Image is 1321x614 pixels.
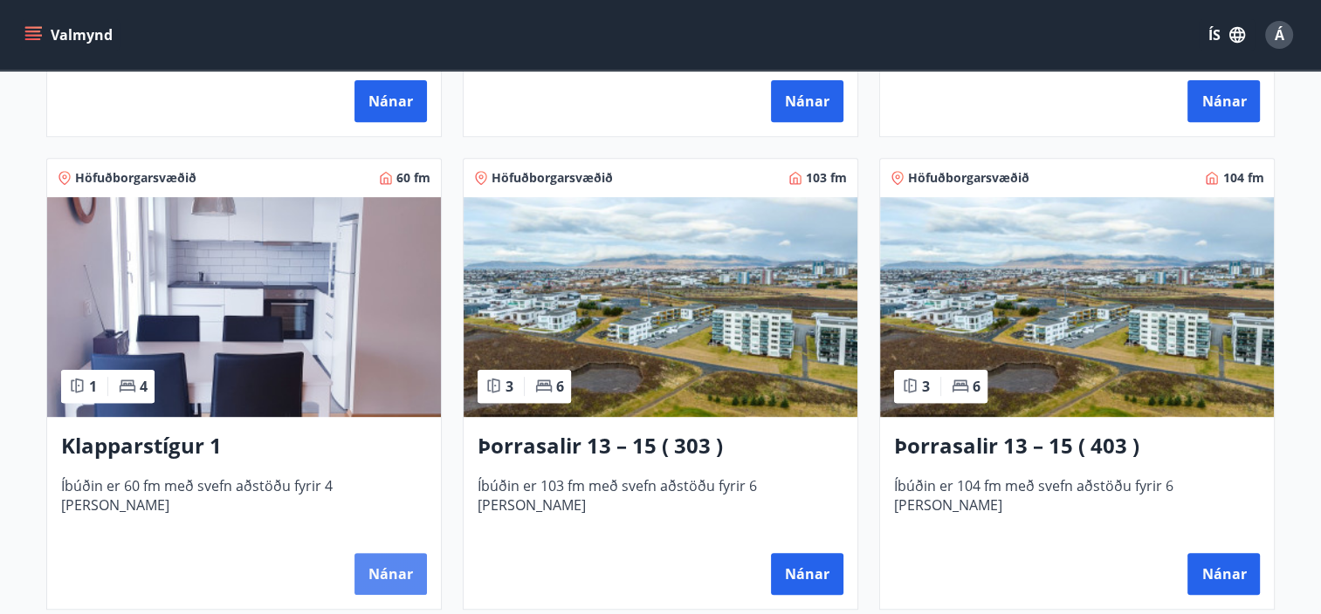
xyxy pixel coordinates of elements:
[1187,553,1260,595] button: Nánar
[506,377,513,396] span: 3
[1187,80,1260,122] button: Nánar
[973,377,980,396] span: 6
[1199,19,1255,51] button: ÍS
[464,197,857,417] img: Paella dish
[478,431,843,462] h3: Þorrasalir 13 – 15 ( 303 )
[1275,25,1284,44] span: Á
[771,80,843,122] button: Nánar
[806,169,847,187] span: 103 fm
[89,377,97,396] span: 1
[771,553,843,595] button: Nánar
[880,197,1274,417] img: Paella dish
[894,476,1260,534] span: Íbúðin er 104 fm með svefn aðstöðu fyrir 6 [PERSON_NAME]
[21,19,120,51] button: menu
[492,169,613,187] span: Höfuðborgarsvæðið
[894,431,1260,462] h3: Þorrasalir 13 – 15 ( 403 )
[922,377,930,396] span: 3
[908,169,1029,187] span: Höfuðborgarsvæðið
[1222,169,1263,187] span: 104 fm
[47,197,441,417] img: Paella dish
[75,169,196,187] span: Höfuðborgarsvæðið
[556,377,564,396] span: 6
[478,476,843,534] span: Íbúðin er 103 fm með svefn aðstöðu fyrir 6 [PERSON_NAME]
[354,80,427,122] button: Nánar
[140,377,148,396] span: 4
[61,431,427,462] h3: Klapparstígur 1
[61,476,427,534] span: Íbúðin er 60 fm með svefn aðstöðu fyrir 4 [PERSON_NAME]
[1258,14,1300,56] button: Á
[354,553,427,595] button: Nánar
[396,169,430,187] span: 60 fm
